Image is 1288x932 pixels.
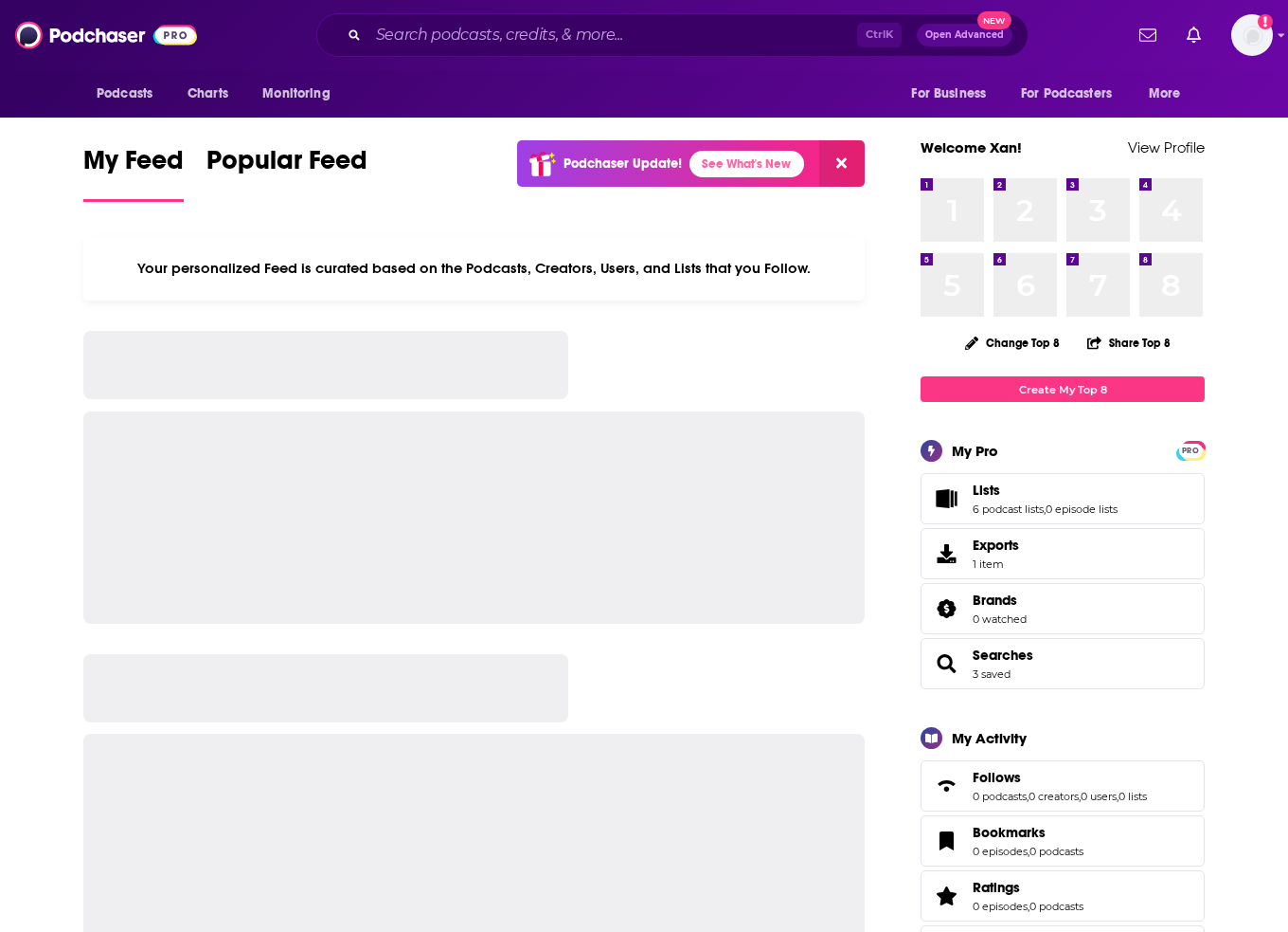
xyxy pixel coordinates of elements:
[316,13,1029,57] div: Search podcasts, credits, & more...
[206,144,367,202] a: Popular Feed
[927,883,965,909] a: Ratings
[1258,14,1273,29] svg: Add a profile image
[1086,324,1172,361] button: Share Top 8
[921,870,1205,922] span: Ratings
[973,900,1028,913] a: 0 episodes
[973,824,1083,841] a: Bookmarks
[954,331,1071,355] button: Change Top 8
[1009,76,1139,112] button: open menu
[927,595,965,622] a: Brands
[368,20,857,50] input: Search podcasts, credits, & more...
[921,760,1205,812] span: Follows
[977,11,1011,29] span: New
[973,557,1019,571] span: 1 item
[262,81,330,107] span: Monitoring
[973,647,1033,664] a: Searches
[973,879,1083,896] a: Ratings
[1027,790,1029,803] span: ,
[175,76,240,112] a: Charts
[1132,19,1164,51] a: Show notifications dropdown
[973,592,1017,609] span: Brands
[952,729,1027,747] div: My Activity
[689,151,804,177] a: See What's New
[1079,790,1081,803] span: ,
[1118,790,1147,803] a: 0 lists
[1117,790,1118,803] span: ,
[1179,443,1202,457] a: PRO
[1179,19,1208,51] a: Show notifications dropdown
[973,482,1000,499] span: Lists
[83,236,865,301] div: Your personalized Feed is curated based on the Podcasts, Creators, Users, and Lists that you Follow.
[1149,81,1181,107] span: More
[1231,14,1273,56] button: Show profile menu
[1128,138,1205,156] a: View Profile
[927,828,965,854] a: Bookmarks
[857,23,902,47] span: Ctrl K
[973,667,1011,681] a: 3 saved
[1028,900,1029,913] span: ,
[1136,76,1205,112] button: open menu
[973,612,1027,626] a: 0 watched
[83,144,184,188] span: My Feed
[97,81,152,107] span: Podcasts
[921,528,1205,579] a: Exports
[1046,503,1118,516] a: 0 episode lists
[921,815,1205,867] span: Bookmarks
[1029,790,1079,803] a: 0 creators
[973,482,1118,499] a: Lists
[927,540,965,567] span: Exports
[917,24,1012,46] button: Open AdvancedNew
[1029,900,1083,913] a: 0 podcasts
[921,583,1205,634] span: Brands
[921,638,1205,689] span: Searches
[973,845,1028,858] a: 0 episodes
[973,503,1044,516] a: 6 podcast lists
[927,485,965,512] a: Lists
[1231,14,1273,56] span: Logged in as xan.giglio
[249,76,354,112] button: open menu
[1044,503,1046,516] span: ,
[83,76,177,112] button: open menu
[1021,81,1112,107] span: For Podcasters
[188,81,228,107] span: Charts
[973,790,1027,803] a: 0 podcasts
[563,155,682,172] p: Podchaser Update!
[921,473,1205,524] span: Lists
[952,442,998,460] div: My Pro
[1028,845,1029,858] span: ,
[927,773,965,799] a: Follows
[973,537,1019,554] span: Exports
[1029,845,1083,858] a: 0 podcasts
[921,138,1022,156] a: Welcome Xan!
[1179,444,1202,458] span: PRO
[973,879,1020,896] span: Ratings
[206,144,367,188] span: Popular Feed
[925,30,1004,40] span: Open Advanced
[973,592,1027,609] a: Brands
[927,650,965,677] a: Searches
[1231,14,1273,56] img: User Profile
[921,376,1205,402] a: Create My Top 8
[15,17,197,53] img: Podchaser - Follow, Share and Rate Podcasts
[911,81,986,107] span: For Business
[973,769,1021,786] span: Follows
[973,824,1046,841] span: Bookmarks
[1081,790,1117,803] a: 0 users
[898,76,1010,112] button: open menu
[973,769,1147,786] a: Follows
[83,144,184,202] a: My Feed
